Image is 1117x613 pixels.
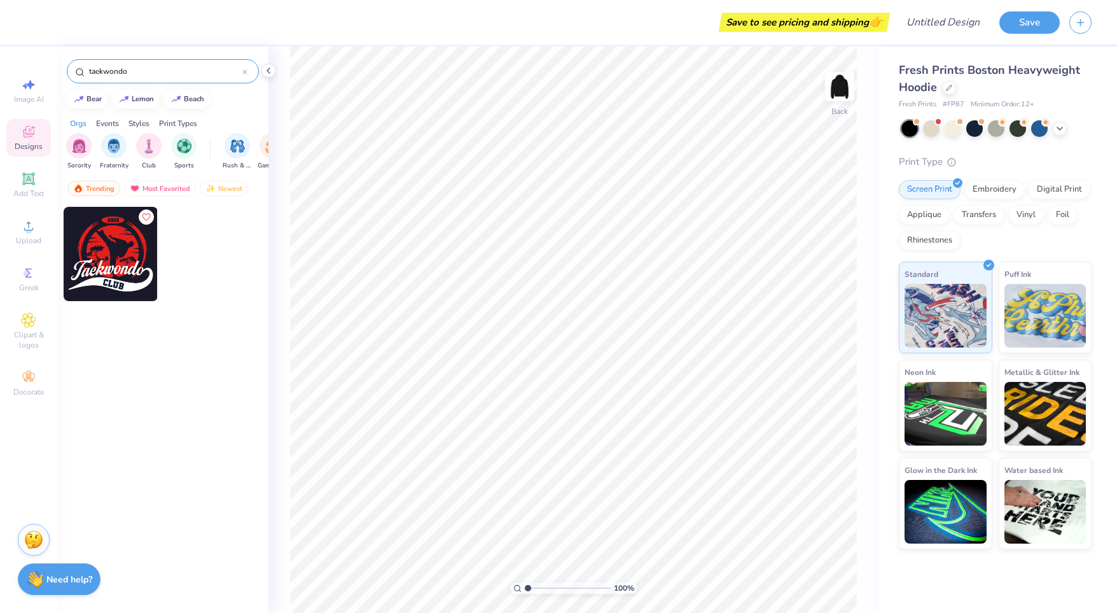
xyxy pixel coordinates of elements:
[896,10,990,35] input: Untitled Design
[869,14,883,29] span: 👉
[905,382,987,446] img: Neon Ink
[999,11,1060,34] button: Save
[184,95,204,102] div: beach
[200,181,248,196] div: Newest
[139,209,154,225] button: Like
[88,65,242,78] input: Try "Alpha"
[905,284,987,348] img: Standard
[67,181,120,196] div: Trending
[130,184,140,193] img: most_fav.gif
[831,106,848,117] div: Back
[899,99,936,110] span: Fresh Prints
[1004,365,1079,379] span: Metallic & Glitter Ink
[74,95,84,103] img: trend_line.gif
[136,133,162,171] div: filter for Club
[722,13,887,32] div: Save to see pricing and shipping
[67,90,108,109] button: bear
[174,161,194,171] span: Sports
[1008,206,1044,225] div: Vinyl
[13,387,44,397] span: Decorate
[905,267,938,281] span: Standard
[13,188,44,199] span: Add Text
[128,118,149,129] div: Styles
[72,139,87,153] img: Sorority Image
[223,133,252,171] button: filter button
[171,133,197,171] button: filter button
[1029,180,1090,199] div: Digital Print
[205,184,216,193] img: Newest.gif
[142,161,156,171] span: Club
[73,184,83,193] img: trending.gif
[943,99,964,110] span: # FP87
[171,133,197,171] div: filter for Sports
[6,330,51,350] span: Clipart & logos
[905,365,936,379] span: Neon Ink
[46,574,92,586] strong: Need help?
[265,139,280,153] img: Game Day Image
[164,90,210,109] button: beach
[64,207,158,301] img: 64deb534-4653-4b29-8d99-11ebd9304419
[100,161,128,171] span: Fraternity
[157,207,251,301] img: c252032b-0c77-472e-ba1f-72aa01b6c762
[230,139,245,153] img: Rush & Bid Image
[66,133,92,171] button: filter button
[614,582,634,594] span: 100 %
[142,139,156,153] img: Club Image
[112,90,160,109] button: lemon
[107,139,121,153] img: Fraternity Image
[136,133,162,171] button: filter button
[16,236,41,246] span: Upload
[87,95,102,102] div: bear
[19,283,39,293] span: Greek
[124,181,196,196] div: Most Favorited
[1004,267,1031,281] span: Puff Ink
[899,62,1080,95] span: Fresh Prints Boston Heavyweight Hoodie
[15,141,43,151] span: Designs
[258,161,287,171] span: Game Day
[905,480,987,544] img: Glow in the Dark Ink
[132,95,154,102] div: lemon
[258,133,287,171] div: filter for Game Day
[905,463,977,477] span: Glow in the Dark Ink
[827,74,852,99] img: Back
[100,133,128,171] div: filter for Fraternity
[66,133,92,171] div: filter for Sorority
[899,231,961,250] div: Rhinestones
[177,139,191,153] img: Sports Image
[171,95,181,103] img: trend_line.gif
[899,206,950,225] div: Applique
[1004,382,1086,446] img: Metallic & Glitter Ink
[1004,463,1063,477] span: Water based Ink
[96,118,119,129] div: Events
[223,133,252,171] div: filter for Rush & Bid
[119,95,129,103] img: trend_line.gif
[223,161,252,171] span: Rush & Bid
[899,155,1092,169] div: Print Type
[899,180,961,199] div: Screen Print
[67,161,91,171] span: Sorority
[100,133,128,171] button: filter button
[1004,284,1086,348] img: Puff Ink
[159,118,197,129] div: Print Types
[954,206,1004,225] div: Transfers
[964,180,1025,199] div: Embroidery
[1004,480,1086,544] img: Water based Ink
[70,118,87,129] div: Orgs
[971,99,1034,110] span: Minimum Order: 12 +
[1048,206,1078,225] div: Foil
[14,94,44,104] span: Image AI
[258,133,287,171] button: filter button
